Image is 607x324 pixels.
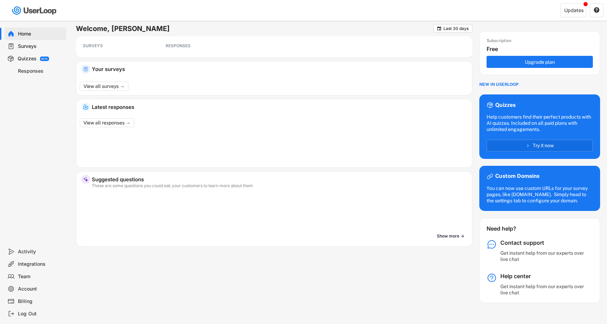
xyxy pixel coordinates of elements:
div: Latest responses [92,104,467,110]
div: Subscription [487,38,511,44]
div: Get instant help from our experts over live chat [500,283,587,296]
div: Billing [18,298,63,305]
img: IncomingMajor.svg [83,104,88,110]
div: Suggested questions [92,177,467,182]
div: Account [18,286,63,292]
div: Your surveys [92,67,467,72]
button:  [594,7,600,13]
div: Custom Domains [495,173,539,180]
div: Surveys [18,43,63,50]
div: Updates [564,8,584,13]
div: Activity [18,249,63,255]
div: RESPONSES [166,43,228,49]
div: These are some questions you could ask your customers to learn more about them [92,184,467,188]
div: Team [18,273,63,280]
button:  [437,26,442,31]
div: Last 30 days [443,27,469,31]
div: Contact support [500,239,587,246]
div: BETA [41,58,48,60]
div: Integrations [18,261,63,267]
div: Help center [500,273,587,280]
div: Get instant help from our experts over live chat [500,250,587,262]
div: Quizzes [495,102,516,109]
div: Home [18,31,63,37]
div: SURVEYS [83,43,145,49]
div: Responses [18,68,63,74]
span: Try it now [533,143,554,148]
div: Log Out [18,311,63,317]
button: Try it now [487,140,593,152]
div: Quizzes [18,55,37,62]
div: Help customers find their perfect products with AI quizzes. Included on all paid plans with unlim... [487,114,593,133]
div: NEW IN USERLOOP [479,82,519,88]
button: Upgrade plan [487,56,593,68]
div: Free [487,45,596,53]
h6: Welcome, [PERSON_NAME] [76,24,433,33]
div: You can now use custom URLs for your survey pages, like [DOMAIN_NAME]. Simply head to the setting... [487,185,593,204]
div: Need help? [487,225,535,232]
img: userloop-logo-01.svg [10,3,59,18]
img: MagicMajor%20%28Purple%29.svg [83,177,88,182]
button: View all responses → [80,118,134,127]
button: View all surveys → [80,82,128,91]
text:  [437,26,441,31]
button: Show more → [434,231,467,241]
